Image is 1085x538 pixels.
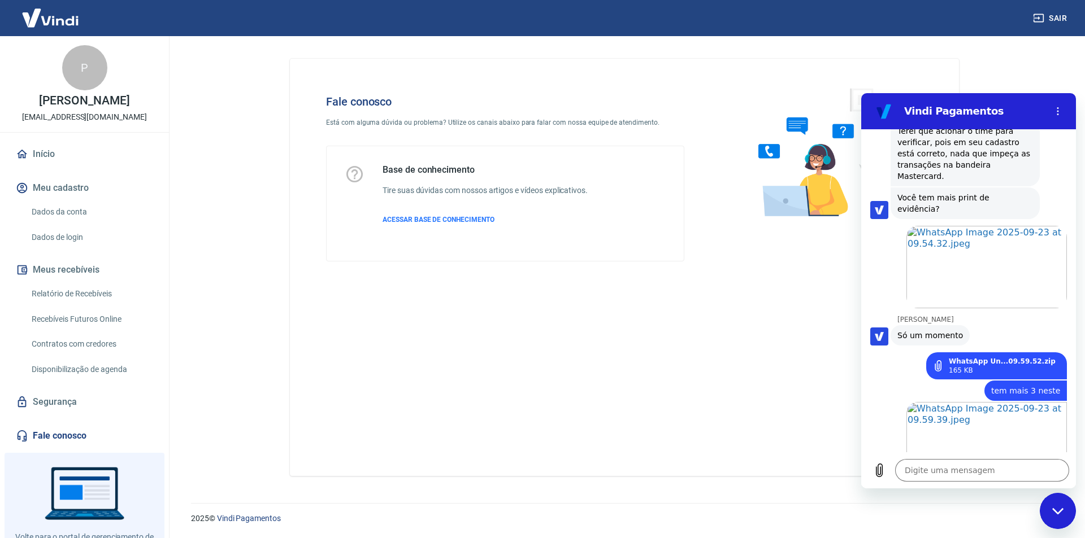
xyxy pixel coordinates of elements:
[861,93,1076,488] iframe: Janela de mensagens
[27,226,155,249] a: Dados de login
[217,514,281,523] a: Vindi Pagamentos
[14,257,155,282] button: Meus recebíveis
[27,333,155,356] a: Contratos com credores
[14,176,155,200] button: Meu cadastro
[14,423,155,448] a: Fale conosco
[383,185,588,196] h6: Tire suas dúvidas com nossos artigos e vídeos explicativos.
[1031,8,1071,29] button: Sair
[191,513,1058,524] p: 2025 ©
[326,95,684,108] h4: Fale conosco
[27,200,155,224] a: Dados da conta
[14,1,87,35] img: Vindi
[383,215,588,225] a: ACESSAR BASE DE CONHECIMENTO
[62,45,107,90] div: P
[326,117,684,128] p: Está com alguma dúvida ou problema? Utilize os canais abaixo para falar com nossa equipe de atend...
[383,216,494,224] span: ACESSAR BASE DE CONHECIMENTO
[39,95,129,107] p: [PERSON_NAME]
[736,77,908,228] img: Fale conosco
[27,282,155,305] a: Relatório de Recebíveis
[14,390,155,414] a: Segurança
[14,142,155,167] a: Início
[383,164,588,176] h5: Base de conhecimento
[22,111,147,123] p: [EMAIL_ADDRESS][DOMAIN_NAME]
[1040,493,1076,529] iframe: Botão para abrir a janela de mensagens, conversa em andamento
[27,358,155,381] a: Disponibilização de agenda
[27,308,155,331] a: Recebíveis Futuros Online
